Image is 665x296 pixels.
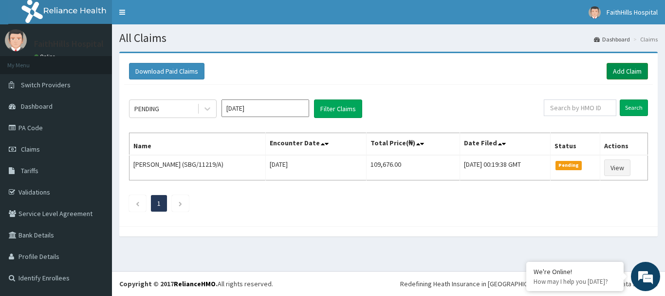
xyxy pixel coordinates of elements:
[555,161,582,170] span: Pending
[460,155,550,180] td: [DATE] 00:19:38 GMT
[21,102,53,111] span: Dashboard
[129,133,266,156] th: Name
[119,32,658,44] h1: All Claims
[134,104,159,114] div: PENDING
[34,53,57,60] a: Online
[18,49,39,73] img: d_794563401_company_1708531726252_794563401
[620,99,648,116] input: Search
[21,145,40,154] span: Claims
[129,63,204,79] button: Download Paid Claims
[265,155,367,180] td: [DATE]
[34,39,104,48] p: FaithHills Hospital
[56,87,134,185] span: We're online!
[607,8,658,17] span: FaithHills Hospital
[604,159,630,176] a: View
[607,63,648,79] a: Add Claim
[600,133,647,156] th: Actions
[21,80,71,89] span: Switch Providers
[129,155,266,180] td: [PERSON_NAME] (SBG/11219/A)
[21,166,38,175] span: Tariffs
[534,277,616,286] p: How may I help you today?
[160,5,183,28] div: Minimize live chat window
[460,133,550,156] th: Date Filed
[367,133,460,156] th: Total Price(₦)
[594,35,630,43] a: Dashboard
[534,267,616,276] div: We're Online!
[135,199,140,208] a: Previous page
[5,29,27,51] img: User Image
[544,99,616,116] input: Search by HMO ID
[157,199,161,208] a: Page 1 is your current page
[174,279,216,288] a: RelianceHMO
[367,155,460,180] td: 109,676.00
[550,133,600,156] th: Status
[631,35,658,43] li: Claims
[265,133,367,156] th: Encounter Date
[314,99,362,118] button: Filter Claims
[178,199,183,208] a: Next page
[5,195,185,229] textarea: Type your message and hit 'Enter'
[589,6,601,19] img: User Image
[119,279,218,288] strong: Copyright © 2017 .
[112,271,665,296] footer: All rights reserved.
[400,279,658,289] div: Redefining Heath Insurance in [GEOGRAPHIC_DATA] using Telemedicine and Data Science!
[51,55,164,67] div: Chat with us now
[222,99,309,117] input: Select Month and Year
